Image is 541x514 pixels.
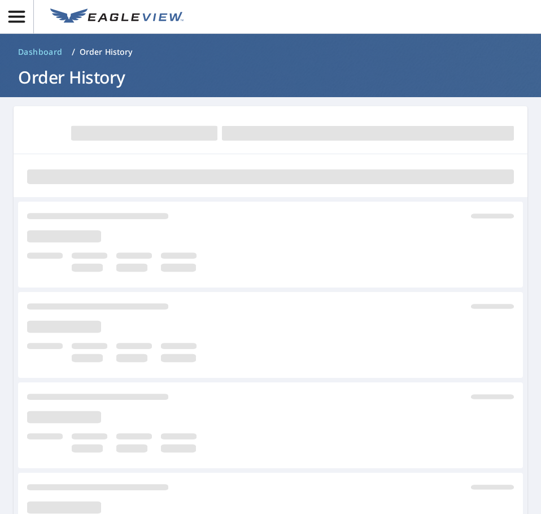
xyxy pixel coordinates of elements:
[14,66,527,89] h1: Order History
[50,8,184,25] img: EV Logo
[14,43,527,61] nav: breadcrumb
[18,46,63,58] span: Dashboard
[14,43,67,61] a: Dashboard
[72,45,75,59] li: /
[43,2,190,32] a: EV Logo
[80,46,133,58] p: Order History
